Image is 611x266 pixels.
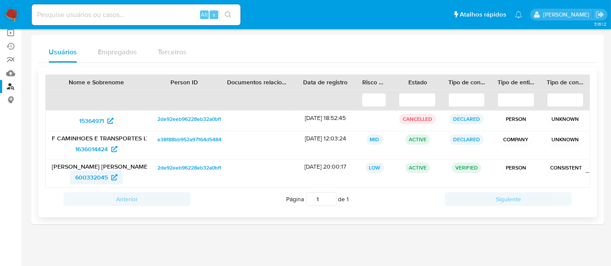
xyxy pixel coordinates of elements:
button: search-icon [219,9,237,21]
span: 3.161.2 [594,20,607,27]
span: Alt [201,10,208,19]
p: erico.trevizan@mercadopago.com.br [543,10,592,19]
span: s [213,10,215,19]
span: Atalhos rápidos [460,10,506,19]
a: Sair [595,10,604,19]
a: Notificações [515,11,522,18]
input: Pesquise usuários ou casos... [32,9,240,20]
